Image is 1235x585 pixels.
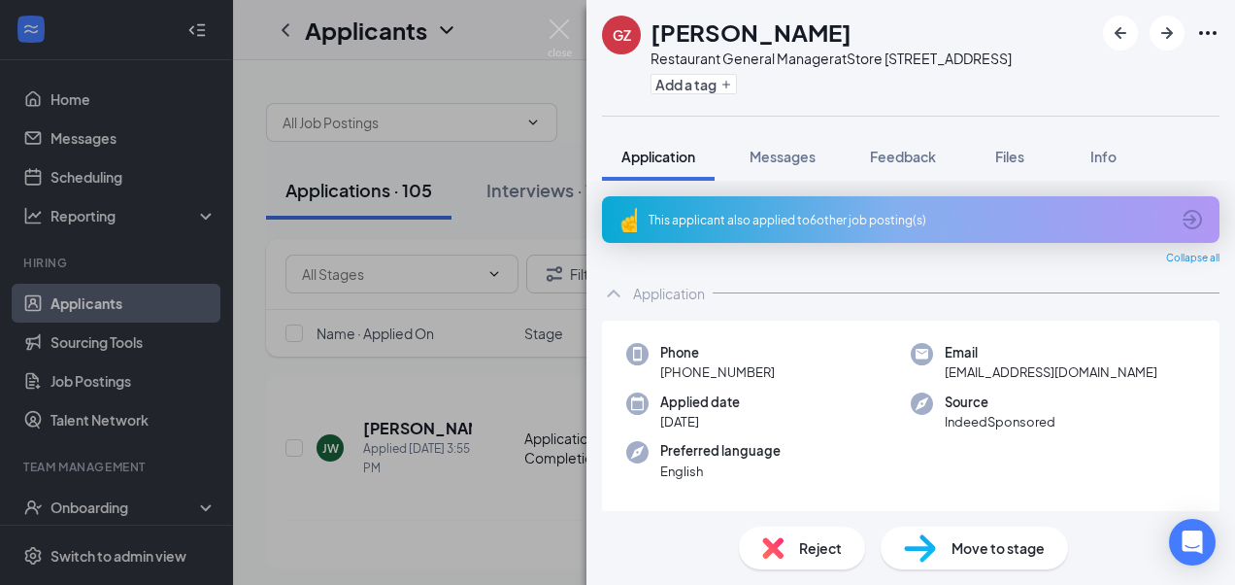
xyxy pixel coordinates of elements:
span: [DATE] [660,412,740,431]
div: Restaurant General Manager at Store [STREET_ADDRESS] [651,49,1012,68]
span: Feedback [870,148,936,165]
div: Application [633,284,705,303]
button: ArrowLeftNew [1103,16,1138,51]
span: Collapse all [1166,251,1219,266]
span: Phone [660,343,775,362]
span: Reject [799,537,842,559]
span: [EMAIL_ADDRESS][DOMAIN_NAME] [945,362,1157,382]
span: Email [945,343,1157,362]
span: Files [995,148,1024,165]
svg: Ellipses [1196,21,1219,45]
div: This applicant also applied to 6 other job posting(s) [649,212,1169,228]
span: Application [621,148,695,165]
svg: Plus [720,79,732,90]
button: PlusAdd a tag [651,74,737,94]
h1: [PERSON_NAME] [651,16,851,49]
span: Info [1090,148,1117,165]
div: Open Intercom Messenger [1169,519,1216,566]
span: Messages [750,148,816,165]
span: Applied date [660,393,740,412]
svg: ArrowRight [1155,21,1179,45]
svg: ArrowLeftNew [1109,21,1132,45]
span: [PHONE_NUMBER] [660,362,775,382]
span: IndeedSponsored [945,412,1055,431]
span: Move to stage [951,537,1045,559]
svg: ArrowCircle [1181,208,1204,231]
span: English [660,462,781,481]
span: Source [945,393,1055,412]
span: Preferred language [660,441,781,461]
svg: ChevronUp [602,282,625,305]
div: GZ [613,25,631,45]
button: ArrowRight [1150,16,1185,51]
